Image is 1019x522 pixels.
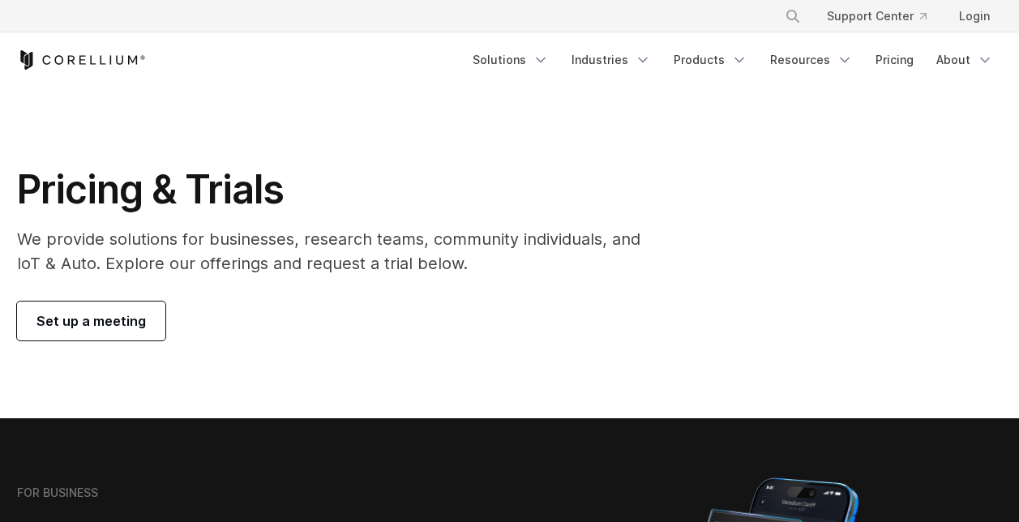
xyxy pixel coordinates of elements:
[664,45,757,75] a: Products
[17,227,663,276] p: We provide solutions for businesses, research teams, community individuals, and IoT & Auto. Explo...
[778,2,807,31] button: Search
[36,311,146,331] span: Set up a meeting
[927,45,1003,75] a: About
[17,486,98,500] h6: FOR BUSINESS
[946,2,1003,31] a: Login
[765,2,1003,31] div: Navigation Menu
[463,45,559,75] a: Solutions
[17,165,663,214] h1: Pricing & Trials
[814,2,940,31] a: Support Center
[17,50,146,70] a: Corellium Home
[17,302,165,340] a: Set up a meeting
[866,45,923,75] a: Pricing
[760,45,863,75] a: Resources
[562,45,661,75] a: Industries
[463,45,1003,75] div: Navigation Menu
